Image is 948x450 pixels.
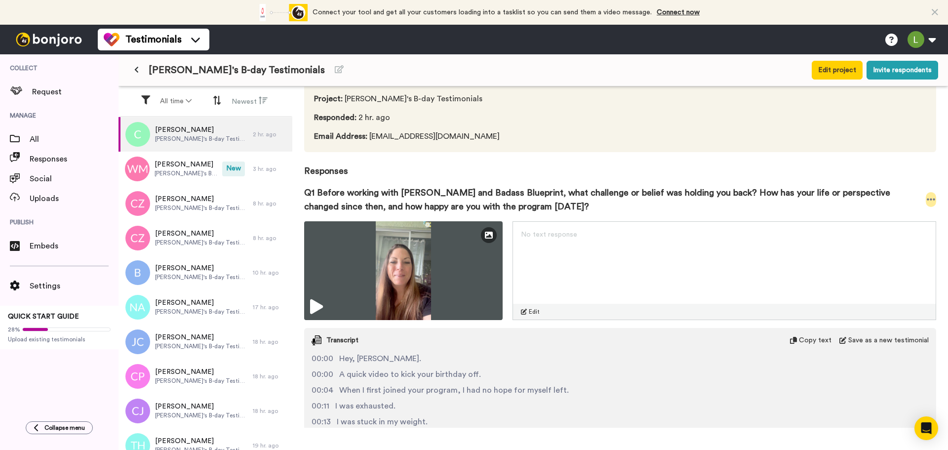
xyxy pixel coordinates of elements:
[8,335,111,343] span: Upload existing testimonials
[125,226,150,250] img: cz.png
[253,303,287,311] div: 17 hr. ago
[118,325,292,359] a: [PERSON_NAME][PERSON_NAME]'s B-day Testimonials18 hr. ago
[812,61,863,80] button: Edit project
[125,260,150,285] img: b.png
[12,33,86,46] img: bj-logo-header-white.svg
[253,442,287,450] div: 19 hr. ago
[253,338,287,346] div: 18 hr. ago
[125,191,150,216] img: cz.png
[314,114,356,122] span: Responded :
[304,152,936,178] span: Responses
[118,186,292,221] a: [PERSON_NAME][PERSON_NAME]'s B-day Testimonials8 hr. ago
[30,193,118,205] span: Uploads
[335,400,395,412] span: I was exhausted.
[155,135,248,143] span: [PERSON_NAME]'s B-day Testimonials
[118,255,292,290] a: [PERSON_NAME][PERSON_NAME]'s B-day Testimonials10 hr. ago
[149,63,325,77] span: [PERSON_NAME]'s B-day Testimonials
[253,269,287,277] div: 10 hr. ago
[155,436,248,446] span: [PERSON_NAME]
[312,384,333,396] span: 00:04
[44,424,85,432] span: Collapse menu
[26,421,93,434] button: Collapse menu
[155,367,248,377] span: [PERSON_NAME]
[253,372,287,380] div: 18 hr. ago
[155,169,217,177] span: [PERSON_NAME]'s B-day Testimonials
[312,335,321,345] img: transcript.svg
[30,240,118,252] span: Embeds
[30,133,118,145] span: All
[314,95,343,103] span: Project :
[313,9,652,16] span: Connect your tool and get all your customers loading into a tasklist so you can send them a video...
[867,61,938,80] button: Invite respondents
[8,326,20,333] span: 28%
[253,4,308,21] div: animation
[155,160,217,169] span: [PERSON_NAME]
[155,342,248,350] span: [PERSON_NAME]'s B-day Testimonials
[657,9,700,16] a: Connect now
[125,33,182,46] span: Testimonials
[30,173,118,185] span: Social
[125,295,150,320] img: na.png
[30,280,118,292] span: Settings
[155,239,248,246] span: [PERSON_NAME]'s B-day Testimonials
[118,290,292,325] a: [PERSON_NAME][PERSON_NAME]'s B-day Testimonials17 hr. ago
[253,200,287,207] div: 8 hr. ago
[314,112,504,123] span: 2 hr. ago
[118,394,292,428] a: [PERSON_NAME][PERSON_NAME]'s B-day Testimonials18 hr. ago
[304,186,926,213] span: Q1 Before working with [PERSON_NAME] and Badass Blueprint, what challenge or belief was holding y...
[118,152,292,186] a: [PERSON_NAME][PERSON_NAME]'s B-day TestimonialsNew3 hr. ago
[155,125,248,135] span: [PERSON_NAME]
[339,368,481,380] span: A quick video to kick your birthday off.
[155,263,248,273] span: [PERSON_NAME]
[155,377,248,385] span: [PERSON_NAME]'s B-day Testimonials
[529,308,540,316] span: Edit
[312,400,329,412] span: 00:11
[30,153,118,165] span: Responses
[125,364,150,389] img: cp.png
[154,92,197,110] button: All time
[8,313,79,320] span: QUICK START GUIDE
[848,335,929,345] span: Save as a new testimonial
[521,231,577,238] span: No text response
[253,165,287,173] div: 3 hr. ago
[222,162,245,176] span: New
[314,93,504,105] span: [PERSON_NAME]'s B-day Testimonials
[155,411,248,419] span: [PERSON_NAME]'s B-day Testimonials
[118,221,292,255] a: [PERSON_NAME][PERSON_NAME]'s B-day Testimonials8 hr. ago
[118,359,292,394] a: [PERSON_NAME][PERSON_NAME]'s B-day Testimonials18 hr. ago
[155,229,248,239] span: [PERSON_NAME]
[337,416,428,428] span: I was stuck in my weight.
[312,368,333,380] span: 00:00
[155,204,248,212] span: [PERSON_NAME]'s B-day Testimonials
[314,130,504,142] span: [EMAIL_ADDRESS][DOMAIN_NAME]
[339,353,421,365] span: Hey, [PERSON_NAME].
[304,221,503,320] img: 50e6c34c-1a47-4bbb-996c-2acc980bfcca-thumbnail_full-1758128259.jpg
[312,353,333,365] span: 00:00
[339,384,569,396] span: When I first joined your program, I had no hope for myself left.
[118,117,292,152] a: [PERSON_NAME][PERSON_NAME]'s B-day Testimonials2 hr. ago
[226,92,274,111] button: Newest
[312,416,331,428] span: 00:13
[125,157,150,181] img: wm.png
[125,329,150,354] img: jc.png
[155,298,248,308] span: [PERSON_NAME]
[326,335,358,345] span: Transcript
[314,132,367,140] span: Email Address :
[32,86,118,98] span: Request
[155,332,248,342] span: [PERSON_NAME]
[155,308,248,316] span: [PERSON_NAME]'s B-day Testimonials
[125,399,150,423] img: cj.png
[253,407,287,415] div: 18 hr. ago
[104,32,119,47] img: tm-color.svg
[155,402,248,411] span: [PERSON_NAME]
[799,335,831,345] span: Copy text
[125,122,150,147] img: c.png
[253,234,287,242] div: 8 hr. ago
[914,416,938,440] div: Open Intercom Messenger
[155,273,248,281] span: [PERSON_NAME]'s B-day Testimonials
[253,130,287,138] div: 2 hr. ago
[155,194,248,204] span: [PERSON_NAME]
